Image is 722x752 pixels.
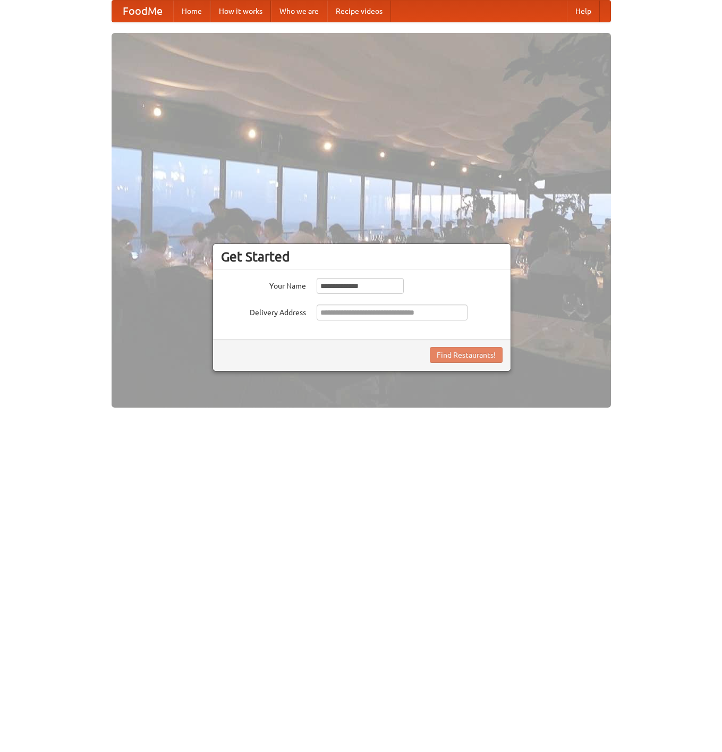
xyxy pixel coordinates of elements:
[221,278,306,291] label: Your Name
[430,347,503,363] button: Find Restaurants!
[327,1,391,22] a: Recipe videos
[271,1,327,22] a: Who we are
[221,305,306,318] label: Delivery Address
[210,1,271,22] a: How it works
[112,1,173,22] a: FoodMe
[567,1,600,22] a: Help
[173,1,210,22] a: Home
[221,249,503,265] h3: Get Started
